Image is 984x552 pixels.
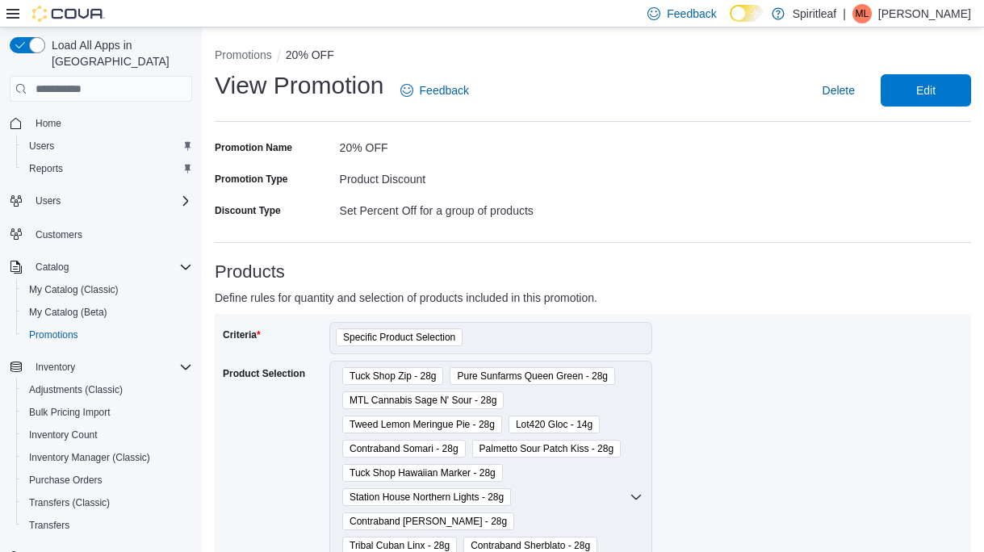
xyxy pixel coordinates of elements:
[29,224,192,244] span: Customers
[342,416,502,433] span: Tweed Lemon Meringue Pie - 28g
[3,256,199,278] button: Catalog
[343,329,455,345] span: Specific Product Selection
[350,513,507,529] span: Contraband [PERSON_NAME] - 28g
[29,257,192,277] span: Catalog
[215,262,971,282] h3: Products
[350,441,459,457] span: Contraband Somari - 28g
[16,278,199,301] button: My Catalog (Classic)
[823,82,855,98] span: Delete
[223,328,261,341] label: Criteria
[16,491,199,514] button: Transfers (Classic)
[32,6,105,22] img: Cova
[342,391,504,409] span: MTL Cannabis Sage N' Sour - 28g
[215,69,384,102] h1: View Promotion
[342,464,503,482] span: Tuck Shop Hawaiian Marker - 28g
[342,512,514,530] span: Contraband Golden Tangie - 28g
[16,378,199,401] button: Adjustments (Classic)
[23,448,157,467] a: Inventory Manager (Classic)
[340,166,593,186] div: Product Discount
[29,225,89,245] a: Customers
[29,496,110,509] span: Transfers (Classic)
[856,4,869,23] span: ML
[29,113,192,133] span: Home
[36,261,69,274] span: Catalog
[450,367,615,385] span: Pure Sunfarms Queen Green - 28g
[36,194,61,207] span: Users
[342,440,466,458] span: Contraband Somari - 28g
[16,401,199,424] button: Bulk Pricing Import
[3,222,199,245] button: Customers
[16,446,199,469] button: Inventory Manager (Classic)
[286,48,334,61] button: 20% OFF
[23,425,192,445] span: Inventory Count
[23,403,117,422] a: Bulk Pricing Import
[23,136,192,156] span: Users
[3,111,199,135] button: Home
[29,429,98,441] span: Inventory Count
[23,303,192,322] span: My Catalog (Beta)
[29,257,75,277] button: Catalog
[3,356,199,378] button: Inventory
[23,493,192,512] span: Transfers (Classic)
[793,4,836,23] p: Spiritleaf
[23,403,192,422] span: Bulk Pricing Import
[843,4,846,23] p: |
[29,191,67,211] button: Users
[23,470,109,490] a: Purchase Orders
[23,136,61,156] a: Users
[509,416,600,433] span: Lot420 Gloc - 14g
[479,441,614,457] span: Palmetto Sour Patch Kiss - 28g
[23,280,125,299] a: My Catalog (Classic)
[29,358,192,377] span: Inventory
[16,469,199,491] button: Purchase Orders
[215,47,971,66] nav: An example of EuiBreadcrumbs
[350,416,495,433] span: Tweed Lemon Meringue Pie - 28g
[29,358,82,377] button: Inventory
[36,228,82,241] span: Customers
[29,451,150,464] span: Inventory Manager (Classic)
[3,190,199,212] button: Users
[215,141,292,154] label: Promotion Name
[350,392,496,408] span: MTL Cannabis Sage N' Sour - 28g
[340,198,593,217] div: Set Percent Off for a group of products
[29,474,103,487] span: Purchase Orders
[215,173,287,186] label: Promotion Type
[23,516,76,535] a: Transfers
[730,5,764,22] input: Dark Mode
[23,280,192,299] span: My Catalog (Classic)
[23,380,192,399] span: Adjustments (Classic)
[23,325,85,345] a: Promotions
[878,4,971,23] p: [PERSON_NAME]
[16,324,199,346] button: Promotions
[336,328,463,346] span: Specific Product Selection
[16,424,199,446] button: Inventory Count
[23,425,104,445] a: Inventory Count
[45,37,192,69] span: Load All Apps in [GEOGRAPHIC_DATA]
[215,288,782,307] p: Define rules for quantity and selection of products included in this promotion.
[342,488,511,506] span: Station House Northern Lights - 28g
[457,368,608,384] span: Pure Sunfarms Queen Green - 28g
[23,516,192,535] span: Transfers
[29,406,111,419] span: Bulk Pricing Import
[881,74,971,107] button: Edit
[16,135,199,157] button: Users
[472,440,622,458] span: Palmetto Sour Patch Kiss - 28g
[29,383,123,396] span: Adjustments (Classic)
[29,162,63,175] span: Reports
[667,6,716,22] span: Feedback
[23,159,192,178] span: Reports
[29,328,78,341] span: Promotions
[342,367,443,385] span: Tuck Shop Zip - 28g
[350,489,504,505] span: Station House Northern Lights - 28g
[16,514,199,537] button: Transfers
[16,301,199,324] button: My Catalog (Beta)
[29,519,69,532] span: Transfers
[215,204,281,217] label: Discount Type
[350,465,496,481] span: Tuck Shop Hawaiian Marker - 28g
[215,48,272,61] button: Promotions
[852,4,872,23] div: Malcolm L
[29,114,68,133] a: Home
[916,82,936,98] span: Edit
[29,140,54,153] span: Users
[340,135,593,154] div: 20% OFF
